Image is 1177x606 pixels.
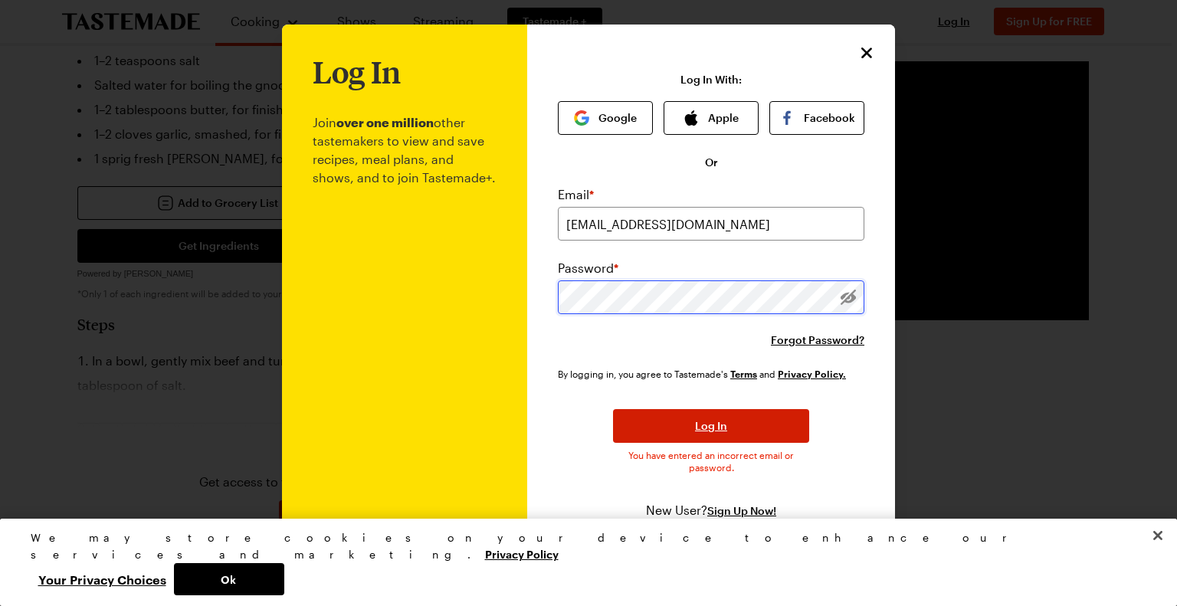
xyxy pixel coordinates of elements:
[558,185,594,204] label: Email
[613,449,809,473] span: You have entered an incorrect email or password.
[646,503,707,517] span: New User?
[31,563,174,595] button: Your Privacy Choices
[313,89,497,549] p: Join other tastemakers to view and save recipes, meal plans, and shows, and to join Tastemade+.
[613,409,809,443] button: Log In
[558,101,653,135] button: Google
[769,101,864,135] button: Facebook
[771,332,864,348] button: Forgot Password?
[695,418,727,434] span: Log In
[664,101,759,135] button: Apple
[558,366,852,382] div: By logging in, you agree to Tastemade's and
[680,74,742,86] p: Log In With:
[857,43,877,63] button: Close
[31,529,1134,595] div: Privacy
[778,367,846,380] a: Tastemade Privacy Policy
[705,155,718,170] span: Or
[730,367,757,380] a: Tastemade Terms of Service
[1141,519,1175,552] button: Close
[31,529,1134,563] div: We may store cookies on your device to enhance our services and marketing.
[558,259,618,277] label: Password
[336,115,434,129] b: over one million
[174,563,284,595] button: Ok
[313,55,401,89] h1: Log In
[707,503,776,519] button: Sign Up Now!
[485,546,559,561] a: More information about your privacy, opens in a new tab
